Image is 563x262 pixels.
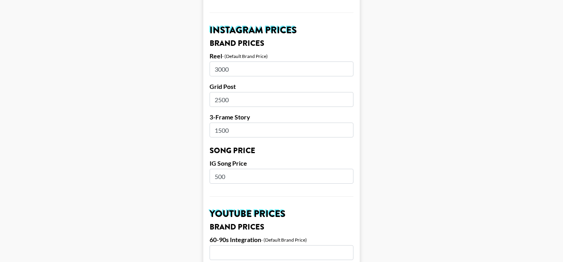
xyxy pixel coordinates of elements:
[210,52,222,60] label: Reel
[222,53,268,59] div: - (Default Brand Price)
[210,147,353,155] h3: Song Price
[210,236,261,244] label: 60-90s Integration
[261,237,307,243] div: - (Default Brand Price)
[210,223,353,231] h3: Brand Prices
[210,159,353,167] label: IG Song Price
[210,113,353,121] label: 3-Frame Story
[210,209,353,219] h2: YouTube Prices
[210,40,353,47] h3: Brand Prices
[210,83,353,90] label: Grid Post
[210,25,353,35] h2: Instagram Prices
